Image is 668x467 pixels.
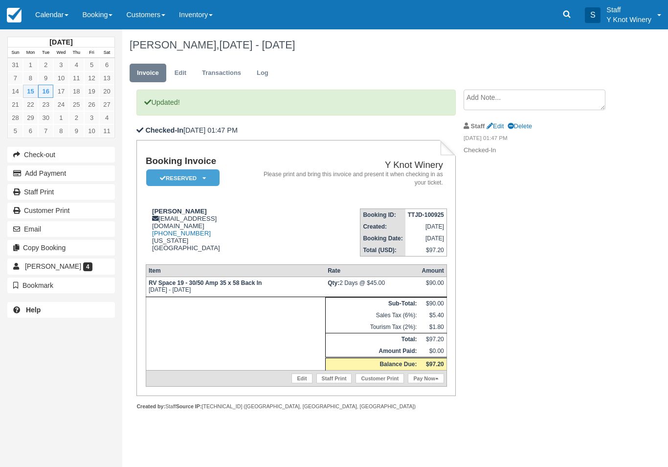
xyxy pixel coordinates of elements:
a: 11 [69,71,84,85]
a: 3 [53,58,68,71]
th: Total (USD): [360,244,405,257]
p: Updated! [136,90,456,116]
p: Staff [606,5,651,15]
p: Y Knot Winery [606,15,651,24]
td: $0.00 [419,345,446,358]
td: [DATE] [405,233,447,244]
a: 21 [8,98,23,111]
a: Staff Print [316,374,352,383]
a: 4 [69,58,84,71]
a: 25 [69,98,84,111]
th: Sub-Total: [325,298,419,310]
th: Booking ID: [360,209,405,221]
div: $90.00 [422,280,444,294]
a: 24 [53,98,68,111]
a: 23 [38,98,53,111]
a: 2 [38,58,53,71]
a: 1 [53,111,68,124]
button: Add Payment [7,165,115,181]
a: 19 [84,85,99,98]
span: 4 [83,262,92,271]
a: 8 [53,124,68,138]
a: 10 [84,124,99,138]
a: 5 [8,124,23,138]
h2: Y Knot Winery [264,160,443,170]
h1: [PERSON_NAME], [130,39,616,51]
a: 8 [23,71,38,85]
div: Staff [TECHNICAL_ID] ([GEOGRAPHIC_DATA], [GEOGRAPHIC_DATA], [GEOGRAPHIC_DATA]) [136,403,456,410]
a: 7 [8,71,23,85]
strong: [DATE] [49,38,72,46]
address: Please print and bring this invoice and present it when checking in as your ticket. [264,170,443,187]
a: Invoice [130,64,166,83]
a: 2 [69,111,84,124]
th: Balance Due: [325,358,419,371]
em: Reserved [146,169,220,187]
th: Fri [84,47,99,58]
th: Wed [53,47,68,58]
th: Thu [69,47,84,58]
a: 10 [53,71,68,85]
th: Total: [325,333,419,346]
a: Log [249,64,276,83]
a: 28 [8,111,23,124]
img: checkfront-main-nav-mini-logo.png [7,8,22,23]
td: 2 Days @ $45.00 [325,277,419,297]
td: $97.20 [405,244,447,257]
div: S [585,7,601,23]
a: 16 [38,85,53,98]
a: Edit [167,64,194,83]
a: 6 [23,124,38,138]
a: 20 [99,85,114,98]
a: 18 [69,85,84,98]
a: [PERSON_NAME] 4 [7,258,115,274]
a: 27 [99,98,114,111]
td: $90.00 [419,298,446,310]
a: 3 [84,111,99,124]
th: Rate [325,265,419,277]
strong: Source IP: [176,403,202,409]
strong: Staff [471,122,485,130]
strong: $97.20 [426,361,444,368]
b: Help [26,306,41,314]
a: Customer Print [356,374,404,383]
strong: Created by: [136,403,165,409]
a: 17 [53,85,68,98]
span: [DATE] - [DATE] [219,39,295,51]
p: Checked-In [464,146,616,155]
th: Item [146,265,325,277]
a: 5 [84,58,99,71]
a: 4 [99,111,114,124]
a: Edit [487,122,504,130]
a: 9 [38,71,53,85]
b: Checked-In [145,126,183,134]
th: Amount [419,265,446,277]
strong: TTJD-100925 [408,211,444,218]
a: 7 [38,124,53,138]
a: Staff Print [7,184,115,200]
td: $1.80 [419,321,446,333]
button: Check-out [7,147,115,163]
td: $97.20 [419,333,446,346]
a: 26 [84,98,99,111]
a: 9 [69,124,84,138]
a: 12 [84,71,99,85]
button: Bookmark [7,278,115,293]
td: $5.40 [419,309,446,321]
strong: RV Space 19 - 30/50 Amp 35 x 58 Back In [149,280,262,286]
a: 15 [23,85,38,98]
a: 1 [23,58,38,71]
h1: Booking Invoice [146,156,260,166]
a: 31 [8,58,23,71]
a: Pay Now [408,374,444,383]
a: Transactions [195,64,248,83]
td: Sales Tax (6%): [325,309,419,321]
th: Mon [23,47,38,58]
button: Copy Booking [7,240,115,256]
a: 6 [99,58,114,71]
a: Reserved [146,169,216,187]
td: [DATE] [405,221,447,233]
strong: [PERSON_NAME] [152,208,207,215]
th: Booking Date: [360,233,405,244]
em: [DATE] 01:47 PM [464,134,616,145]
